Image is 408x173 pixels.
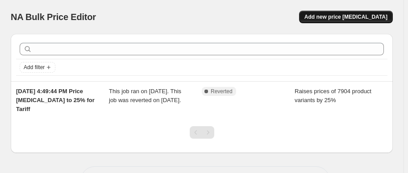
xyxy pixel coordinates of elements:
nav: Pagination [190,126,214,139]
span: Reverted [211,88,233,95]
span: Add new price [MEDICAL_DATA] [304,13,387,21]
span: This job ran on [DATE]. This job was reverted on [DATE]. [109,88,181,103]
span: Raises prices of 7904 product variants by 25% [295,88,371,103]
span: Add filter [24,64,45,71]
button: Add filter [20,62,55,73]
span: [DATE] 4:49:44 PM Price [MEDICAL_DATA] to 25% for Tariff [16,88,95,112]
span: NA Bulk Price Editor [11,12,96,22]
button: Add new price [MEDICAL_DATA] [299,11,393,23]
